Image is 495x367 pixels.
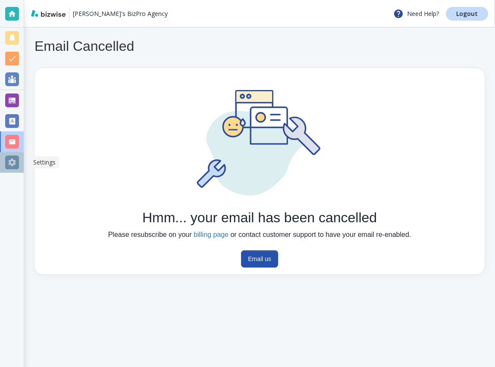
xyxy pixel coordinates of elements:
[142,209,377,226] h4: Hmm... your email has been cancelled
[108,230,411,240] p: Please resubscribe on your or contact customer support to have your email re-enabled.
[33,158,56,167] p: Settings
[456,11,478,17] p: Logout
[194,231,229,238] a: billing page
[446,7,488,21] a: Logout
[73,9,168,18] p: [PERSON_NAME]'s BizPro Agency
[73,7,168,21] a: [PERSON_NAME]'s BizPro Agency
[31,10,66,17] img: bizwise
[241,250,278,267] a: Email us
[195,77,324,206] img: Email Cancelled
[34,38,134,54] h4: Email Cancelled
[393,9,439,19] p: Need Help?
